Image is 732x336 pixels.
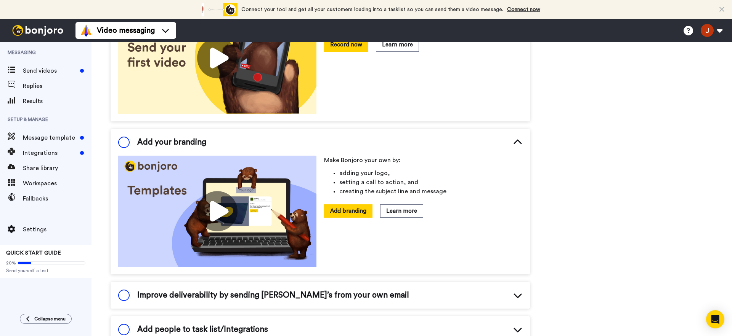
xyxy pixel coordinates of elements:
[324,204,372,218] button: Add branding
[23,148,77,158] span: Integrations
[23,194,91,203] span: Fallbacks
[23,97,91,106] span: Results
[6,260,16,266] span: 20%
[23,66,77,75] span: Send videos
[324,156,522,165] p: Make Bonjoro your own by:
[380,204,423,218] button: Learn more
[706,310,724,328] div: Open Intercom Messenger
[118,156,316,267] img: cf57bf495e0a773dba654a4906436a82.jpg
[23,81,91,91] span: Replies
[196,3,238,16] div: animation
[97,25,155,36] span: Video messaging
[6,250,61,256] span: QUICK START GUIDE
[339,187,522,196] li: creating the subject line and message
[339,178,522,187] li: setting a call to action, and
[507,7,540,12] a: Connect now
[137,290,409,301] span: Improve deliverability by sending [PERSON_NAME]’s from your own email
[20,314,72,324] button: Collapse menu
[241,7,503,12] span: Connect your tool and get all your customers loading into a tasklist so you can send them a video...
[34,316,66,322] span: Collapse menu
[137,324,268,335] span: Add people to task list/Integrations
[23,179,91,188] span: Workspaces
[9,25,66,36] img: bj-logo-header-white.svg
[80,24,92,37] img: vm-color.svg
[376,38,419,51] button: Learn more
[23,164,91,173] span: Share library
[339,169,522,178] li: adding your logo,
[23,133,77,142] span: Message template
[6,268,85,274] span: Send yourself a test
[118,2,316,114] img: 178eb3909c0dc23ce44563bdb6dc2c11.jpg
[137,137,206,148] span: Add your branding
[324,38,368,51] button: Record now
[23,225,91,234] span: Settings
